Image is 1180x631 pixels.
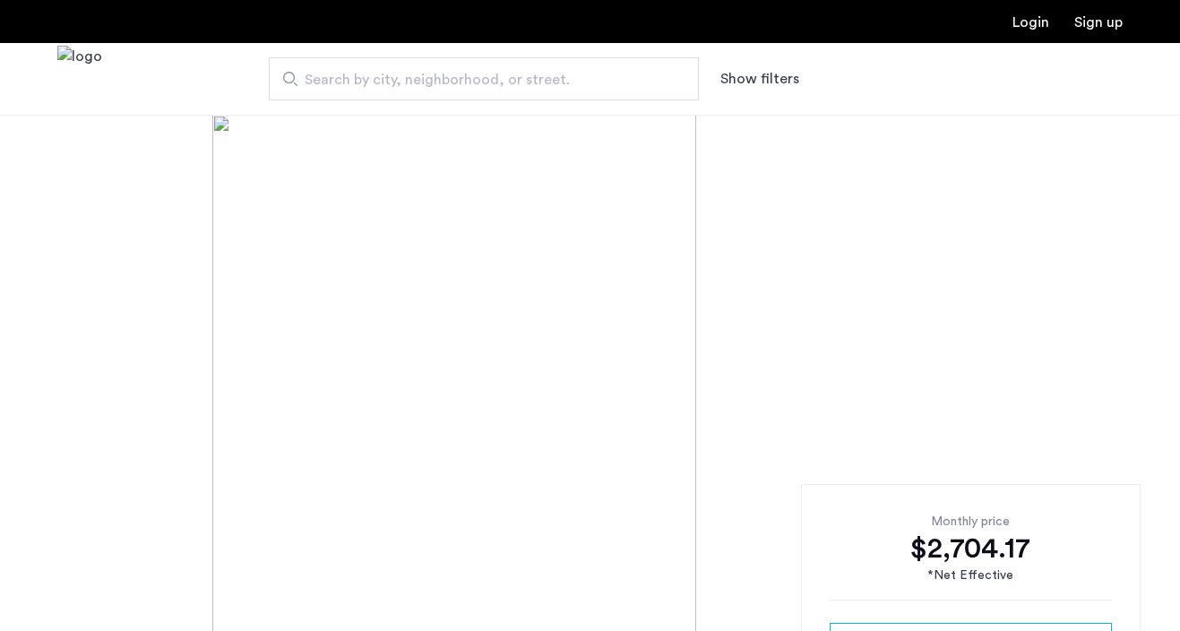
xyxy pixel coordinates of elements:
input: Apartment Search [269,57,699,100]
a: Login [1012,15,1049,30]
span: Search by city, neighborhood, or street. [305,69,649,91]
div: Monthly price [830,513,1112,531]
div: *Net Effective [830,566,1112,585]
div: $2,704.17 [830,531,1112,566]
button: Show or hide filters [720,68,799,90]
img: logo [57,46,102,113]
a: Registration [1074,15,1123,30]
a: Cazamio Logo [57,46,102,113]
